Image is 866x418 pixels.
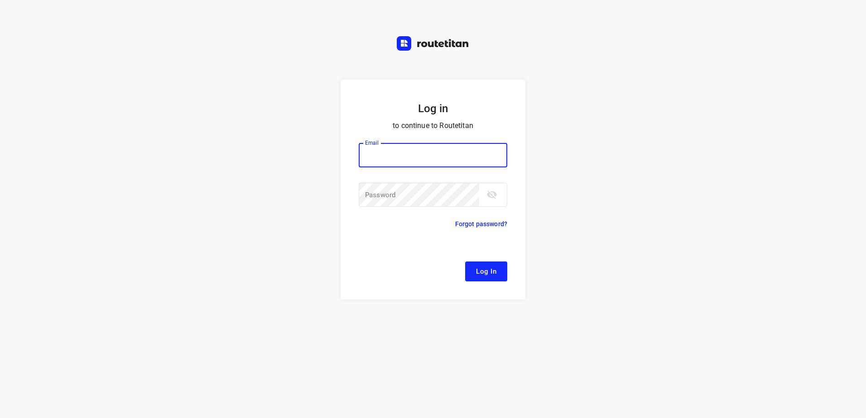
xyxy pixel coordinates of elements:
[397,36,469,51] img: Routetitan
[476,266,496,277] span: Log In
[359,119,507,132] p: to continue to Routetitan
[359,101,507,116] h5: Log in
[455,218,507,229] p: Forgot password?
[483,185,501,204] button: toggle password visibility
[465,261,507,281] button: Log In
